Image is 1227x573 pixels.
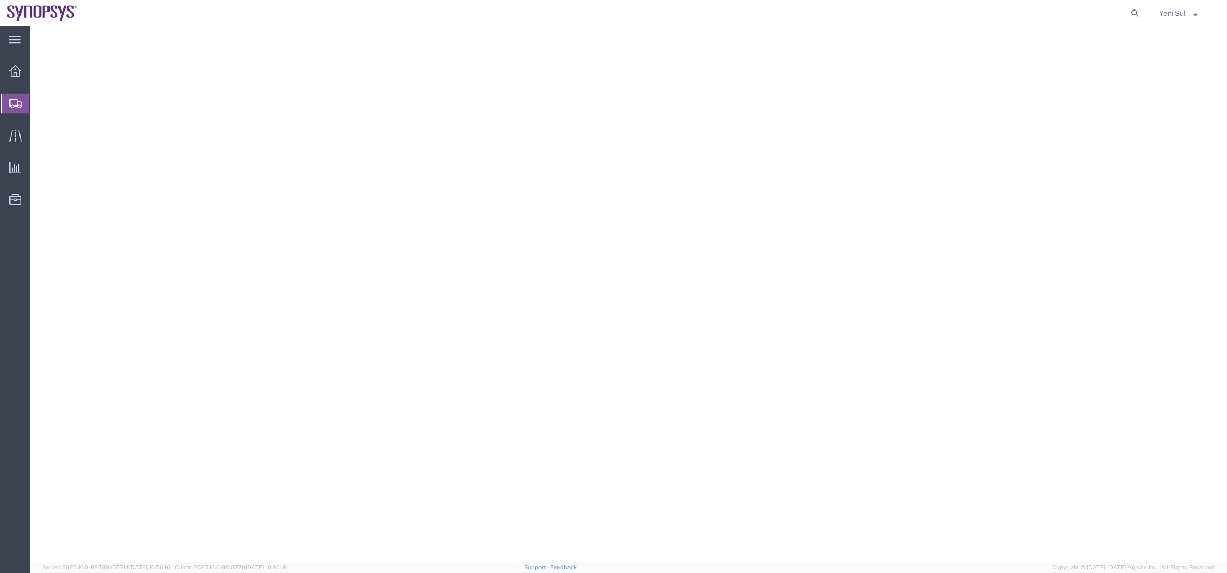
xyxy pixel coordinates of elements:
span: Copyright © [DATE]-[DATE] Agistix Inc., All Rights Reserved [1052,563,1214,572]
a: Support [524,564,551,570]
img: logo [7,5,78,21]
span: Server: 2025.16.0-82789e55714 [42,564,170,570]
button: Yeni Sul [1159,7,1212,19]
span: Yeni Sul [1159,7,1186,19]
span: Client: 2025.16.0-8fc0770 [175,564,287,570]
iframe: FS Legacy Container [30,26,1227,562]
a: Feedback [550,564,577,570]
span: [DATE] 10:56:16 [129,564,170,570]
span: [DATE] 10:40:19 [246,564,287,570]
